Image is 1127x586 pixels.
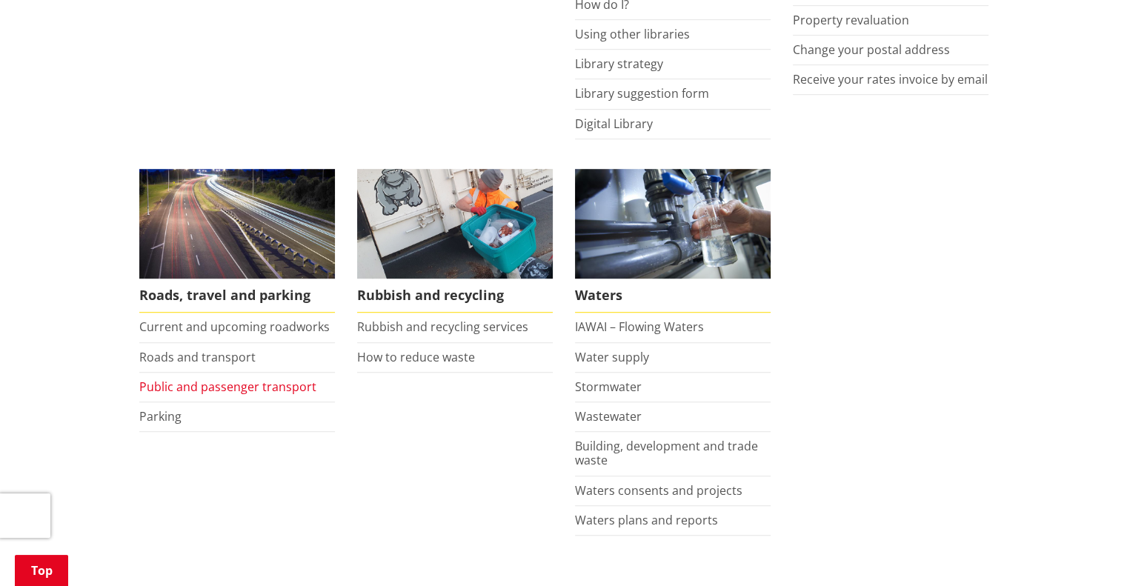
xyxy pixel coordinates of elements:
[575,408,642,424] a: Wastewater
[575,169,771,279] img: Water treatment
[357,169,553,279] img: Rubbish and recycling
[575,512,718,528] a: Waters plans and reports
[793,71,988,87] a: Receive your rates invoice by email
[575,26,690,42] a: Using other libraries
[575,319,704,335] a: IAWAI – Flowing Waters
[1059,524,1112,577] iframe: Messenger Launcher
[575,85,709,101] a: Library suggestion form
[139,169,335,313] a: Roads, travel and parking Roads, travel and parking
[575,438,758,468] a: Building, development and trade waste
[575,279,771,313] span: Waters
[793,12,909,28] a: Property revaluation
[357,169,553,313] a: Rubbish and recycling
[575,169,771,313] a: Waters
[357,279,553,313] span: Rubbish and recycling
[139,279,335,313] span: Roads, travel and parking
[357,319,528,335] a: Rubbish and recycling services
[139,408,182,424] a: Parking
[575,482,742,499] a: Waters consents and projects
[575,56,663,72] a: Library strategy
[575,349,649,365] a: Water supply
[793,41,950,58] a: Change your postal address
[15,555,68,586] a: Top
[575,116,653,132] a: Digital Library
[575,379,642,395] a: Stormwater
[357,349,475,365] a: How to reduce waste
[139,349,256,365] a: Roads and transport
[139,379,316,395] a: Public and passenger transport
[139,169,335,279] img: Roads, travel and parking
[139,319,330,335] a: Current and upcoming roadworks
